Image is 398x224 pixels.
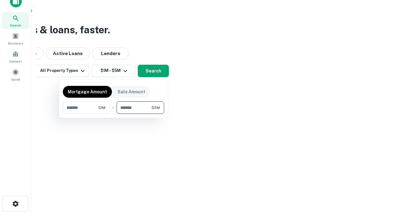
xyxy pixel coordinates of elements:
[367,174,398,204] iframe: Chat Widget
[118,88,145,95] p: Sale Amount
[68,88,107,95] p: Mortgage Amount
[151,105,160,110] span: $5M
[112,101,114,114] div: -
[98,105,105,110] span: $1M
